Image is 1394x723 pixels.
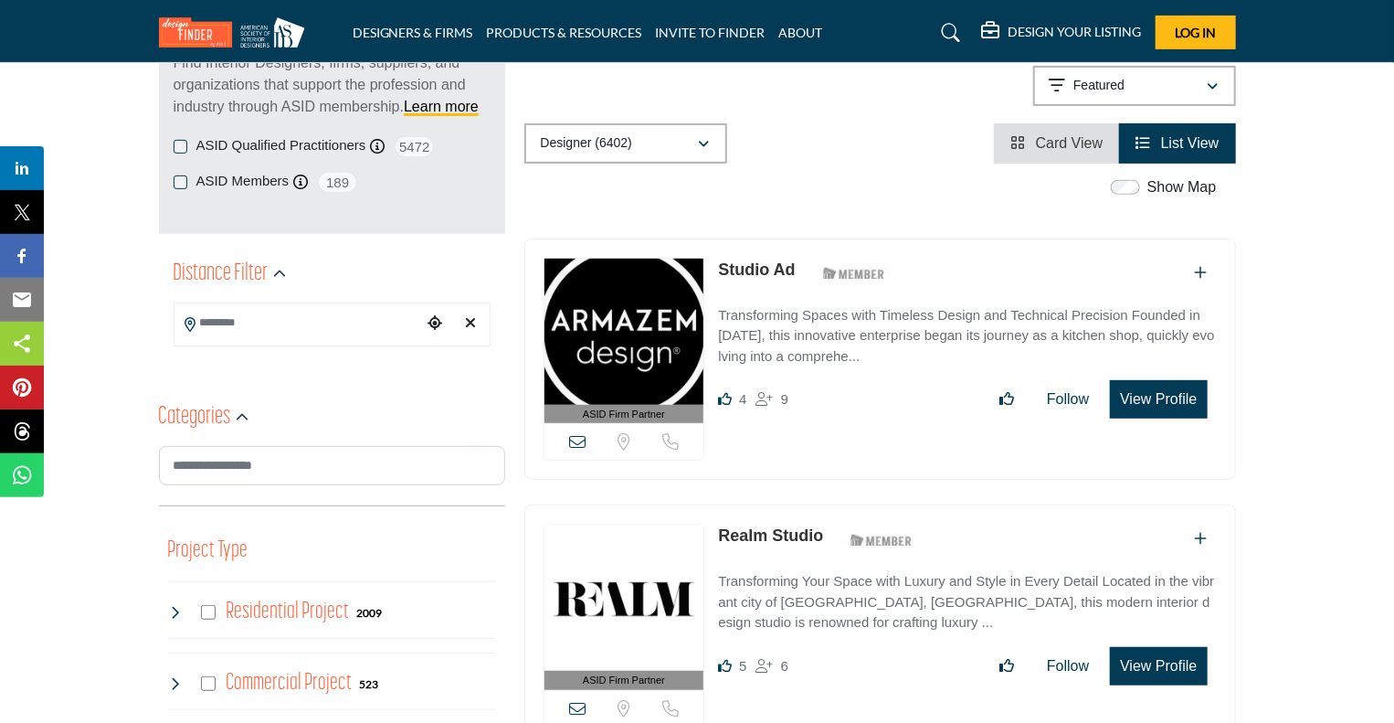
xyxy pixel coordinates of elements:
input: ASID Qualified Practitioners checkbox [174,140,187,154]
li: Card View [994,123,1119,164]
img: Studio Ad [544,259,704,405]
label: ASID Members [196,171,290,192]
span: 6 [781,658,788,674]
input: ASID Members checkbox [174,175,187,189]
input: Select Commercial Project checkbox [201,676,216,691]
span: 4 [739,391,746,407]
h2: Distance Filter [174,258,269,291]
a: Transforming Your Space with Luxury and Style in Every Detail Located in the vibrant city of [GEO... [718,560,1216,633]
p: Studio Ad [718,258,795,282]
span: Log In [1175,25,1216,40]
b: 523 [359,678,378,691]
span: 9 [781,391,788,407]
div: Clear search location [458,304,485,344]
h2: Categories [159,401,231,434]
div: 523 Results For Commercial Project [359,675,378,692]
button: Project Type [168,534,248,569]
img: ASID Members Badge Icon [813,262,895,285]
div: Choose your current location [421,304,449,344]
div: Followers [756,388,788,410]
label: Show Map [1147,176,1217,198]
button: Like listing [987,648,1026,685]
a: Add To List [1195,531,1208,547]
input: Search Location [174,305,421,341]
button: Designer (6402) [524,123,727,164]
h5: DESIGN YOUR LISTING [1009,24,1142,40]
li: List View [1119,123,1235,164]
a: Studio Ad [718,260,795,279]
a: ASID Firm Partner [544,525,704,690]
span: 5 [739,658,746,674]
p: Designer (6402) [541,134,632,153]
a: PRODUCTS & RESOURCES [487,25,642,40]
span: 189 [317,171,358,194]
h4: Residential Project: Types of projects range from simple residential renovations to highly comple... [226,596,349,628]
div: 2009 Results For Residential Project [356,604,382,621]
a: ABOUT [779,25,823,40]
a: DESIGNERS & FIRMS [353,25,473,40]
i: Likes [718,659,732,673]
a: Transforming Spaces with Timeless Design and Technical Precision Founded in [DATE], this innovati... [718,294,1216,367]
b: 2009 [356,607,382,620]
button: Follow [1035,648,1101,685]
p: Transforming Spaces with Timeless Design and Technical Precision Founded in [DATE], this innovati... [718,305,1216,367]
a: Realm Studio [718,526,823,545]
span: Card View [1036,135,1104,151]
label: ASID Qualified Practitioners [196,135,366,156]
i: Likes [718,392,732,406]
span: 5472 [394,135,435,158]
span: ASID Firm Partner [583,407,665,422]
button: Log In [1156,16,1236,49]
button: Like listing [987,381,1026,418]
a: View List [1135,135,1219,151]
button: Follow [1035,381,1101,418]
p: Featured [1073,77,1125,95]
a: Add To List [1195,265,1208,281]
h4: Commercial Project: Involve the design, construction, or renovation of spaces used for business p... [226,667,352,699]
div: Followers [756,655,788,677]
img: Realm Studio [544,525,704,671]
button: View Profile [1110,380,1207,419]
a: Learn more [404,99,479,114]
input: Select Residential Project checkbox [201,605,216,620]
div: DESIGN YOUR LISTING [982,22,1142,44]
p: Transforming Your Space with Luxury and Style in Every Detail Located in the vibrant city of [GEO... [718,571,1216,633]
a: ASID Firm Partner [544,259,704,424]
img: ASID Members Badge Icon [840,528,923,551]
a: INVITE TO FINDER [656,25,766,40]
a: View Card [1010,135,1103,151]
input: Search Category [159,446,505,485]
span: List View [1161,135,1220,151]
button: View Profile [1110,647,1207,686]
img: Site Logo [159,17,314,48]
span: ASID Firm Partner [583,673,665,688]
a: Search [924,18,972,48]
p: Find Interior Designers, firms, suppliers, and organizations that support the profession and indu... [174,52,491,118]
button: Featured [1033,66,1236,106]
p: Realm Studio [718,524,823,548]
